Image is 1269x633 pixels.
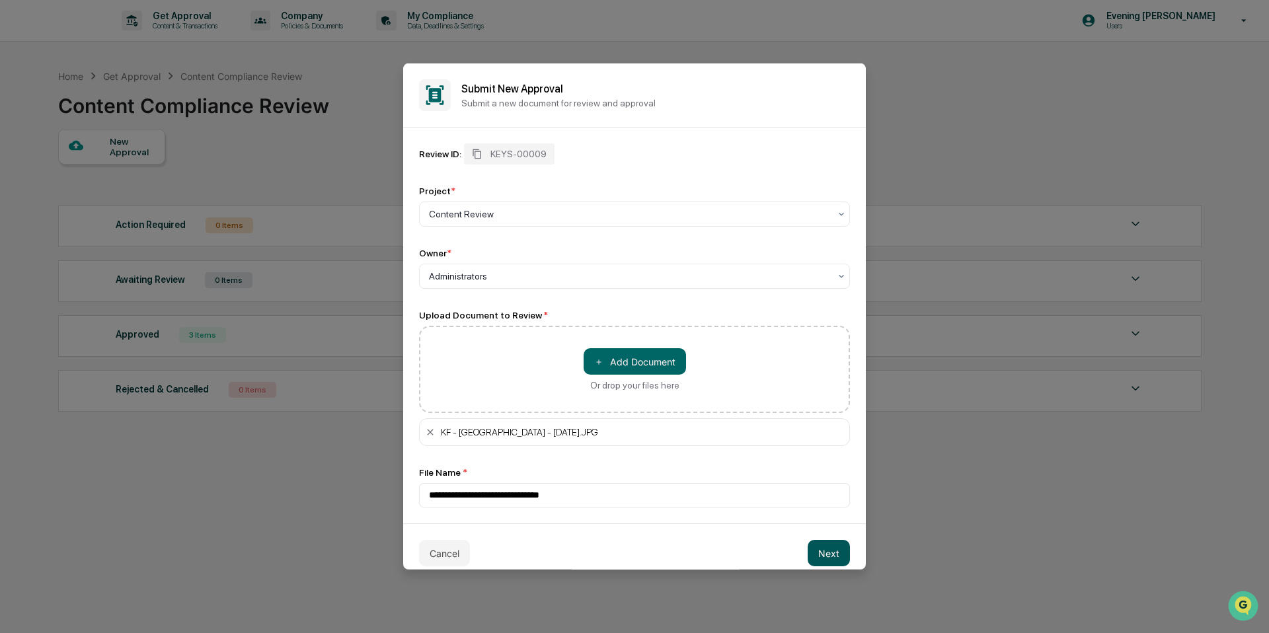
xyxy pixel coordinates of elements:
img: 1746055101610-c473b297-6a78-478c-a979-82029cc54cd1 [13,101,37,125]
span: Attestations [109,167,164,180]
span: KEYS-00009 [490,149,547,159]
a: 🖐️Preclearance [8,161,91,185]
span: Pylon [132,224,160,234]
div: Start new chat [45,101,217,114]
div: KF - [GEOGRAPHIC_DATA] - [DATE].JPG [441,427,844,437]
p: Submit a new document for review and approval [461,97,850,108]
div: Or drop your files here [590,380,679,391]
span: Data Lookup [26,192,83,205]
h2: Submit New Approval [461,82,850,94]
div: 🖐️ [13,168,24,178]
div: Owner [419,248,451,258]
a: 🔎Data Lookup [8,186,89,210]
div: 🔎 [13,193,24,204]
div: We're available if you need us! [45,114,167,125]
button: Start new chat [225,105,241,121]
div: Review ID: [419,149,461,159]
div: 🗄️ [96,168,106,178]
span: Preclearance [26,167,85,180]
span: ＋ [594,355,603,367]
a: 🗄️Attestations [91,161,169,185]
iframe: Open customer support [1227,589,1262,625]
div: File Name [419,467,850,478]
div: Upload Document to Review [419,310,850,320]
button: Next [808,540,850,566]
div: Project [419,186,455,196]
button: Or drop your files here [584,348,686,375]
p: How can we help? [13,28,241,49]
a: Powered byPylon [93,223,160,234]
button: Cancel [419,540,470,566]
